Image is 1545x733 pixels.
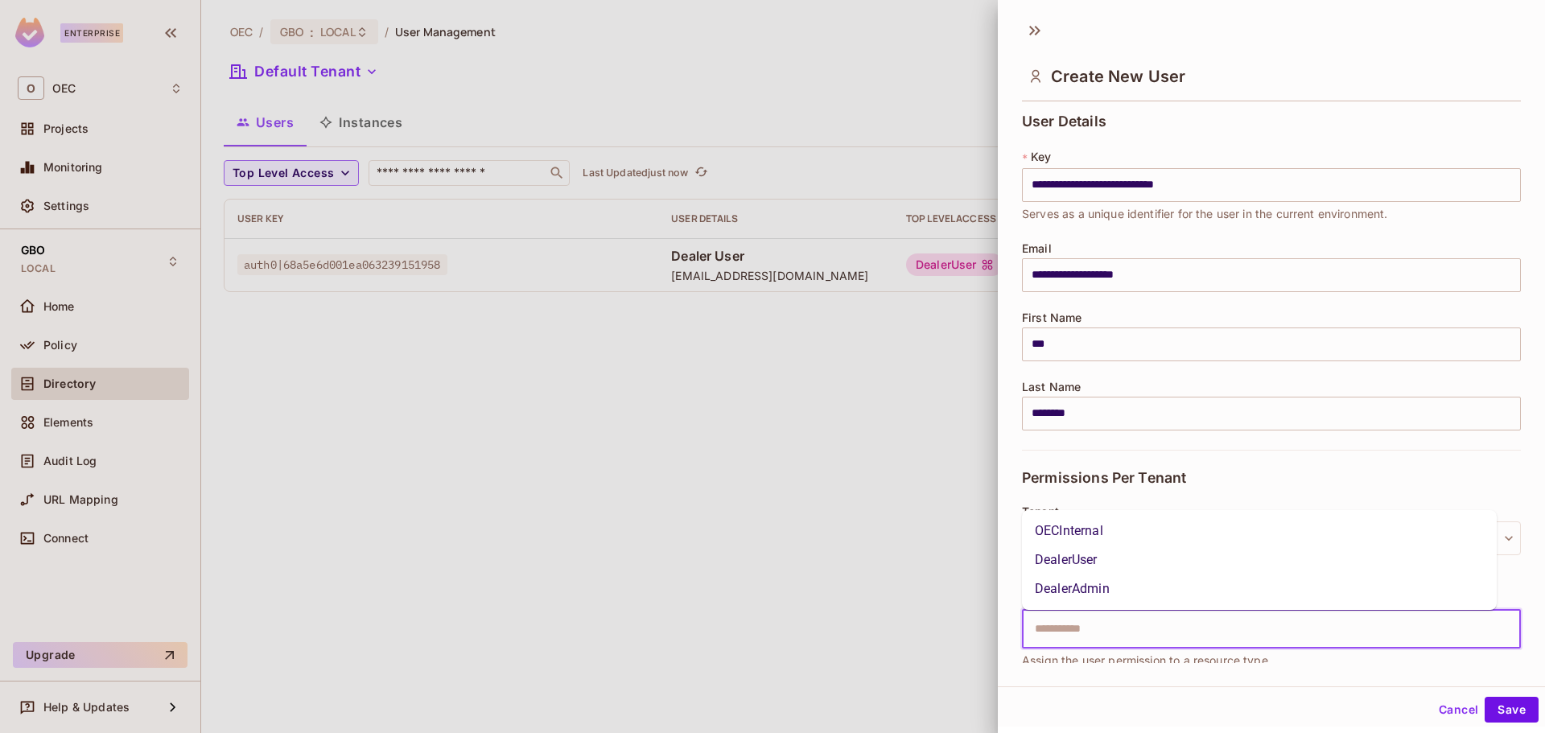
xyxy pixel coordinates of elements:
[1022,574,1497,603] li: DealerAdmin
[1022,470,1186,486] span: Permissions Per Tenant
[1022,381,1081,393] span: Last Name
[1051,67,1185,86] span: Create New User
[1432,697,1485,723] button: Cancel
[1022,311,1082,324] span: First Name
[1022,546,1497,574] li: DealerUser
[1022,652,1268,669] span: Assign the user permission to a resource type
[1022,242,1052,255] span: Email
[1022,205,1388,223] span: Serves as a unique identifier for the user in the current environment.
[1512,627,1515,630] button: Close
[1022,517,1497,546] li: OECInternal
[1022,113,1106,130] span: User Details
[1031,150,1051,163] span: Key
[1022,505,1059,518] span: Tenant
[1485,697,1539,723] button: Save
